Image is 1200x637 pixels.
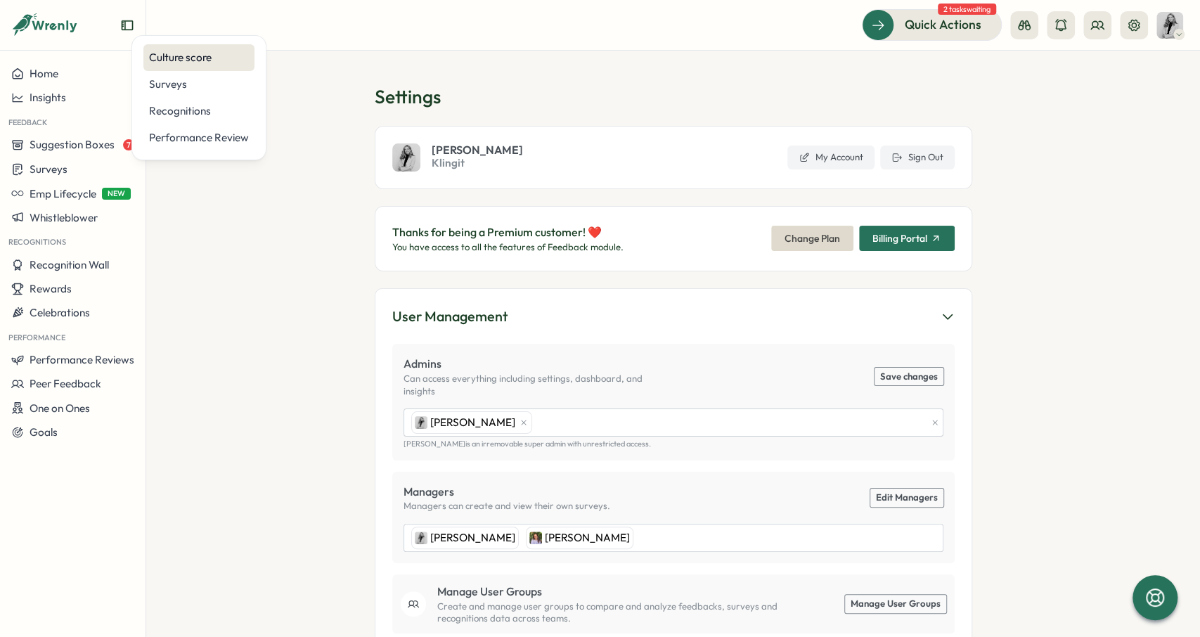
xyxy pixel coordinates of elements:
p: Admins [404,355,673,373]
img: Kira Elle Cole [392,143,420,172]
span: Goals [30,425,58,439]
h1: Settings [375,84,972,109]
span: [PERSON_NAME] [545,530,630,546]
a: My Account [787,146,875,169]
button: Sign Out [880,146,955,169]
p: [PERSON_NAME] is an irremovable super admin with unrestricted access. [404,439,943,449]
button: User Management [392,306,955,328]
div: Recognitions [149,103,249,119]
span: NEW [102,188,131,200]
span: 2 tasks waiting [938,4,996,15]
a: Surveys [143,71,254,98]
span: Change Plan [785,226,840,250]
button: Expand sidebar [120,18,134,32]
span: 7 [123,139,134,150]
span: Surveys [30,162,67,176]
span: [PERSON_NAME] [430,415,515,430]
p: Thanks for being a Premium customer! ❤️ [392,224,624,241]
span: My Account [815,151,863,164]
img: Kira Elle Cole [415,416,427,429]
a: Manage User Groups [845,595,946,613]
span: Rewards [30,282,72,295]
a: Edit Managers [870,489,943,507]
p: You have access to all the features of Feedback module. [392,241,624,254]
span: Home [30,67,58,80]
span: Klingit [432,155,523,171]
a: Culture score [143,44,254,71]
span: Whistleblower [30,211,98,224]
span: Billing Portal [872,233,927,243]
p: Managers can create and view their own surveys. [404,500,610,513]
button: Quick Actions [862,9,1002,40]
button: Billing Portal [859,226,955,251]
span: One on Ones [30,401,90,415]
a: Performance Review [143,124,254,151]
p: Create and manage user groups to compare and analyze feedbacks, surveys and recognitions data acr... [437,600,797,625]
div: User Management [392,306,508,328]
img: Kira Elle Cole [1156,12,1183,39]
button: Change Plan [771,226,853,251]
span: Emp Lifecycle [30,187,96,200]
span: Recognition Wall [30,258,109,271]
img: Kira Elle Cole [415,532,427,544]
a: Recognitions [143,98,254,124]
span: [PERSON_NAME] [432,144,523,155]
button: Save changes [875,368,943,386]
span: [PERSON_NAME] [430,530,515,546]
span: Sign Out [908,151,943,164]
div: Surveys [149,77,249,92]
div: Performance Review [149,130,249,146]
img: Weronika Lukasiak [529,532,542,544]
span: Insights [30,91,66,104]
span: Quick Actions [905,15,981,34]
span: Celebrations [30,306,90,319]
div: Culture score [149,50,249,65]
p: Manage User Groups [437,583,797,600]
p: Can access everything including settings, dashboard, and insights [404,373,673,397]
span: Performance Reviews [30,353,134,366]
span: Peer Feedback [30,377,101,390]
span: Suggestion Boxes [30,138,115,151]
p: Managers [404,483,610,501]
